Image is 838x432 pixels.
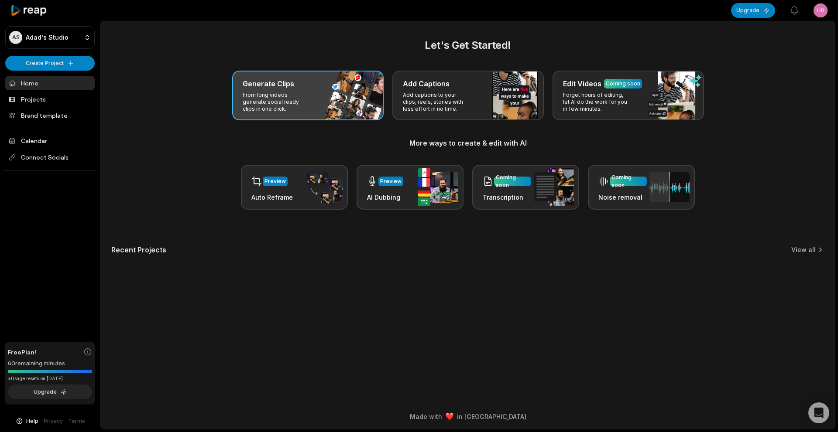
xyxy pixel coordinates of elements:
[563,92,631,112] p: Forget hours of editing, let AI do the work for you in few minutes.
[483,193,531,202] h3: Transcription
[534,168,574,206] img: transcription.png
[8,384,92,399] button: Upgrade
[44,417,63,425] a: Privacy
[109,412,827,421] div: Made with in [GEOGRAPHIC_DATA]
[302,170,343,204] img: auto_reframe.png
[5,56,95,71] button: Create Project
[111,138,824,148] h3: More ways to create & edit with AI
[418,168,458,206] img: ai_dubbing.png
[367,193,403,202] h3: AI Dubbing
[251,193,293,202] h3: Auto Reframe
[26,34,69,41] p: Adad's Studio
[5,76,95,90] a: Home
[611,173,645,189] div: Coming soon
[808,402,829,423] div: Open Intercom Messenger
[5,150,95,165] span: Connect Socials
[264,177,286,185] div: Preview
[5,133,95,148] a: Calendar
[649,172,690,202] img: noise_removal.png
[111,245,166,254] h2: Recent Projects
[563,78,601,89] h3: Edit Videos
[111,37,824,53] h2: Let's Get Started!
[496,173,529,189] div: Coming soon
[9,31,22,44] div: AS
[403,92,471,112] p: Add captions to your clips, reels, stories with less effort in no time.
[403,78,450,89] h3: Add Captions
[791,245,816,254] a: View all
[8,359,92,368] div: 60 remaining minutes
[5,92,95,106] a: Projects
[26,417,38,425] span: Help
[731,3,775,18] button: Upgrade
[380,177,402,185] div: Preview
[8,347,36,357] span: Free Plan!
[15,417,38,425] button: Help
[243,78,294,89] h3: Generate Clips
[606,80,640,88] div: Coming soon
[8,375,92,382] div: *Usage resets on [DATE]
[446,413,453,421] img: heart emoji
[243,92,310,112] p: From long videos generate social ready clips in one click.
[68,417,85,425] a: Terms
[5,108,95,122] a: Brand template
[598,193,647,202] h3: Noise removal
